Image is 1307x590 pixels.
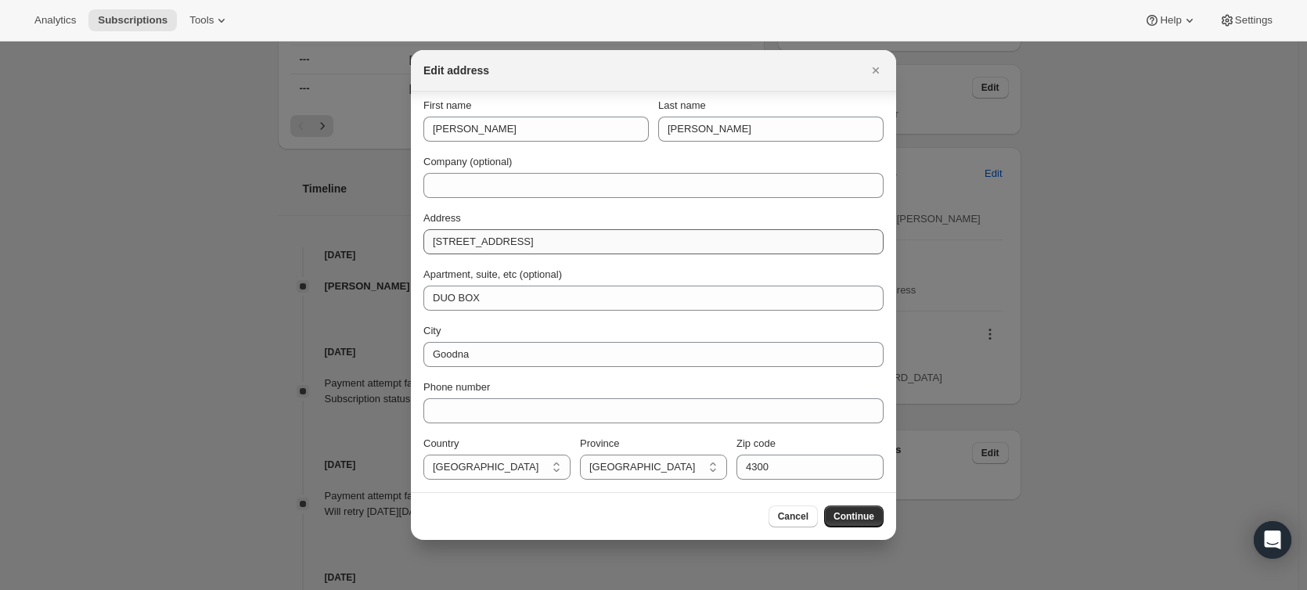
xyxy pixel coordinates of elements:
button: Continue [824,505,884,527]
span: Last name [658,99,706,111]
h2: Edit address [423,63,489,78]
span: Zip code [736,437,776,449]
span: Continue [834,510,874,523]
span: Phone number [423,381,490,393]
button: Cancel [769,505,818,527]
button: Analytics [25,9,85,31]
span: First name [423,99,471,111]
button: Subscriptions [88,9,177,31]
span: City [423,325,441,336]
span: Tools [189,14,214,27]
span: Analytics [34,14,76,27]
button: Help [1135,9,1206,31]
span: Country [423,437,459,449]
button: Tools [180,9,239,31]
span: Province [580,437,620,449]
span: Settings [1235,14,1273,27]
span: Help [1160,14,1181,27]
button: Settings [1210,9,1282,31]
span: Subscriptions [98,14,167,27]
div: Open Intercom Messenger [1254,521,1291,559]
span: Address [423,212,461,224]
span: Cancel [778,510,808,523]
span: Apartment, suite, etc (optional) [423,268,562,280]
button: Close [865,59,887,81]
span: Company (optional) [423,156,512,167]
